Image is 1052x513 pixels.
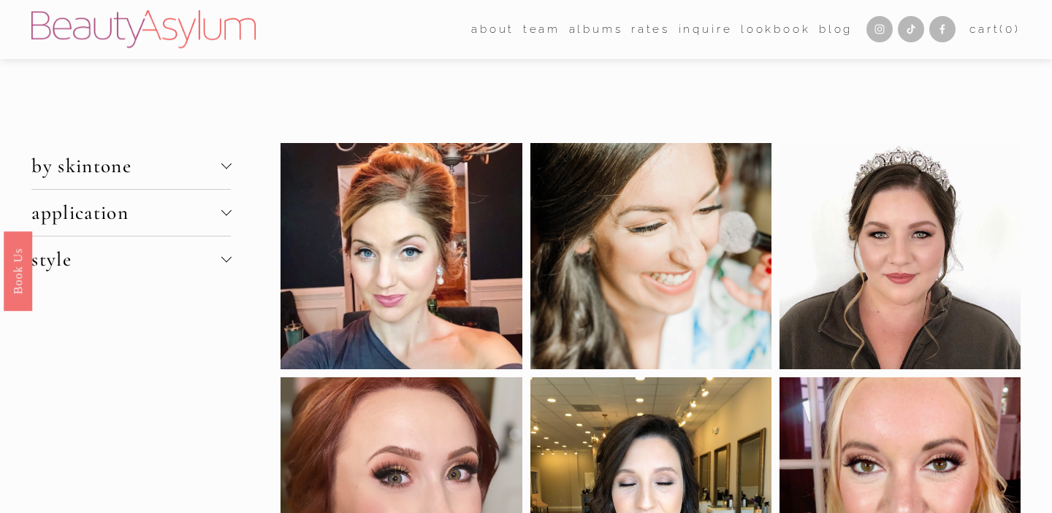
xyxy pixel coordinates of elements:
a: Instagram [866,16,893,42]
span: style [31,247,221,271]
button: style [31,236,231,282]
span: ( ) [999,23,1020,36]
span: by skintone [31,154,221,178]
a: Blog [819,18,853,41]
a: Facebook [929,16,956,42]
button: application [31,190,231,236]
img: Beauty Asylum | Bridal Hair &amp; Makeup Charlotte &amp; Atlanta [31,10,256,48]
a: TikTok [898,16,924,42]
a: 0 items in cart [969,20,1021,39]
a: Book Us [4,231,32,310]
span: application [31,201,221,225]
span: about [471,20,514,39]
button: by skintone [31,143,231,189]
a: albums [569,18,623,41]
span: team [523,20,560,39]
span: 0 [1005,23,1015,36]
a: folder dropdown [523,18,560,41]
a: Lookbook [741,18,811,41]
a: folder dropdown [471,18,514,41]
a: Rates [631,18,670,41]
a: Inquire [679,18,733,41]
